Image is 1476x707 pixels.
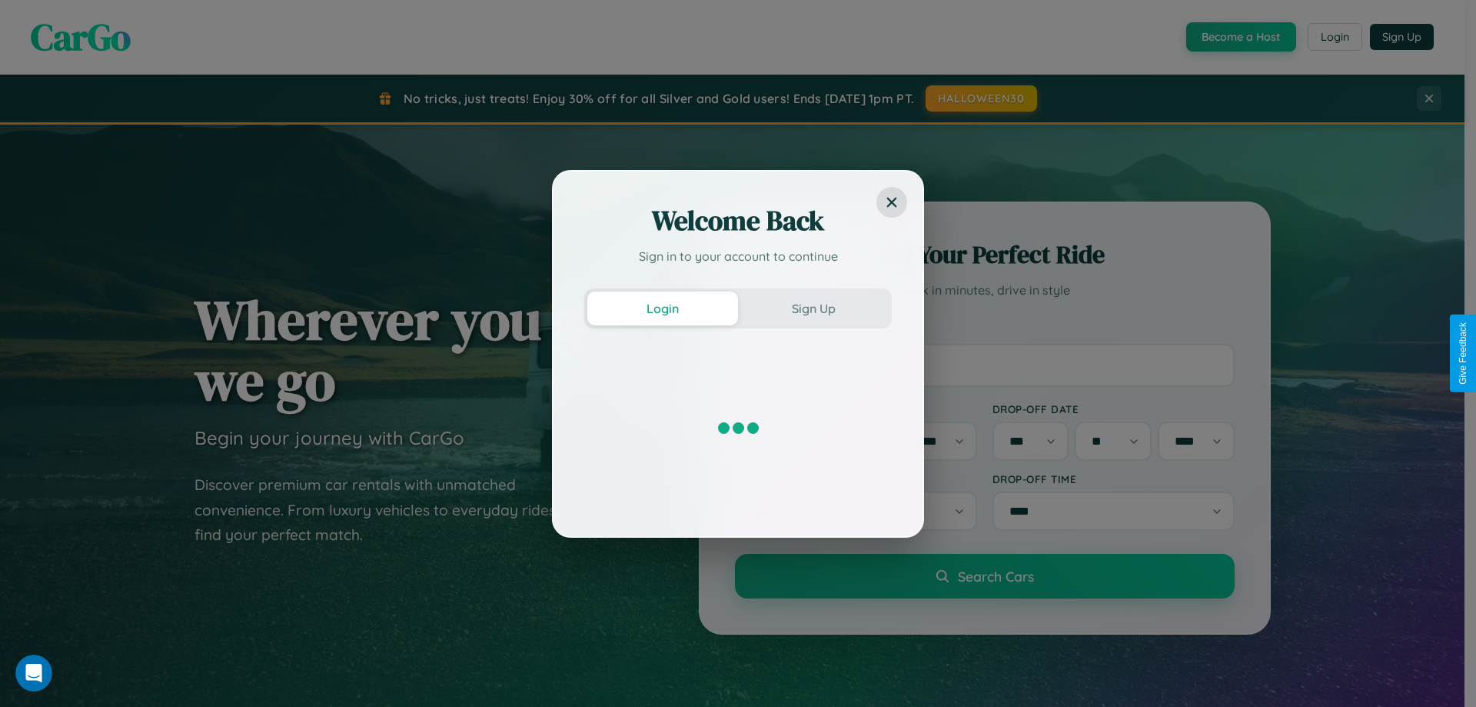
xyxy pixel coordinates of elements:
iframe: Intercom live chat [15,655,52,692]
h2: Welcome Back [584,202,892,239]
p: Sign in to your account to continue [584,247,892,265]
div: Give Feedback [1458,322,1468,385]
button: Sign Up [738,292,889,325]
button: Login [587,292,738,325]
